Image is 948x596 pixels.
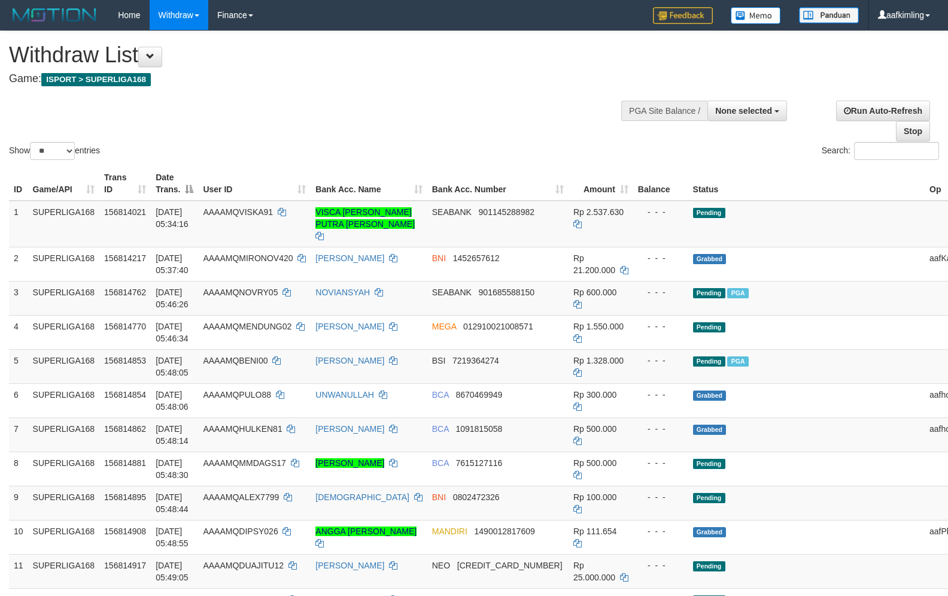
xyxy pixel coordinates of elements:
span: SEABANK [432,288,472,297]
a: NOVIANSYAH [315,288,370,297]
a: VISCA [PERSON_NAME] PUTRA [PERSON_NAME] [315,207,415,229]
span: MEGA [432,322,456,331]
td: SUPERLIGA168 [28,201,100,247]
span: AAAAMQMENDUNG02 [203,322,291,331]
th: Balance [633,167,688,201]
th: Game/API: activate to sort column ascending [28,167,100,201]
h1: Withdraw List [9,43,620,67]
span: 156814770 [104,322,146,331]
span: 156814908 [104,527,146,536]
span: Pending [693,356,725,367]
span: Grabbed [693,254,727,264]
a: [PERSON_NAME] [315,356,384,365]
td: SUPERLIGA168 [28,417,100,452]
span: Rp 111.654 [573,527,616,536]
span: Grabbed [693,425,727,435]
span: AAAAMQNOVRY05 [203,288,278,297]
img: MOTION_logo.png [9,6,100,24]
a: ANGGA [PERSON_NAME] [315,527,417,536]
div: - - - [638,355,683,367]
label: Show entries [9,142,100,160]
td: 8 [9,452,28,486]
span: 156814217 [104,253,146,263]
span: BCA [432,424,449,434]
button: None selected [707,101,787,121]
span: 156814881 [104,458,146,468]
div: - - - [638,389,683,401]
div: - - - [638,206,683,218]
span: Rp 500.000 [573,458,616,468]
th: Date Trans.: activate to sort column descending [151,167,198,201]
span: MANDIRI [432,527,467,536]
div: - - - [638,286,683,298]
a: [PERSON_NAME] [315,322,384,331]
td: 5 [9,349,28,383]
h4: Game: [9,73,620,85]
span: [DATE] 05:46:34 [156,322,189,343]
th: Bank Acc. Number: activate to sort column ascending [427,167,569,201]
span: [DATE] 05:48:44 [156,492,189,514]
span: [DATE] 05:46:26 [156,288,189,309]
span: AAAAMQHULKEN81 [203,424,282,434]
span: Pending [693,208,725,218]
span: SEABANK [432,207,472,217]
span: Grabbed [693,391,727,401]
span: Rp 1.550.000 [573,322,624,331]
span: 156814021 [104,207,146,217]
span: [DATE] 05:37:40 [156,253,189,275]
span: Copy 901145288982 to clipboard [479,207,534,217]
div: - - - [638,320,683,332]
a: UNWANULLAH [315,390,374,400]
span: Marked by aafromsomean [727,288,748,298]
span: Copy 5859457140486971 to clipboard [457,561,563,570]
td: 11 [9,554,28,588]
span: Marked by aafnonsreyleab [727,356,748,367]
a: Run Auto-Refresh [836,101,930,121]
td: SUPERLIGA168 [28,383,100,417]
div: - - - [638,252,683,264]
span: Pending [693,288,725,298]
span: AAAAMQALEX7799 [203,492,279,502]
span: None selected [715,106,772,116]
span: AAAAMQMIRONOV420 [203,253,293,263]
span: BSI [432,356,446,365]
span: Copy 1091815058 to clipboard [455,424,502,434]
span: Copy 0802472326 to clipboard [453,492,500,502]
span: Copy 012910021008571 to clipboard [463,322,533,331]
span: Rp 2.537.630 [573,207,624,217]
span: BCA [432,458,449,468]
span: Copy 1490012817609 to clipboard [475,527,535,536]
span: 156814862 [104,424,146,434]
td: SUPERLIGA168 [28,281,100,315]
span: Pending [693,493,725,503]
td: 6 [9,383,28,417]
span: AAAAMQPULO88 [203,390,271,400]
span: Pending [693,459,725,469]
span: [DATE] 05:48:55 [156,527,189,548]
th: Trans ID: activate to sort column ascending [99,167,151,201]
td: SUPERLIGA168 [28,452,100,486]
span: Copy 7219364274 to clipboard [452,356,499,365]
th: Status [688,167,925,201]
span: Copy 8670469949 to clipboard [455,390,502,400]
td: 10 [9,520,28,554]
div: - - - [638,457,683,469]
span: Copy 7615127116 to clipboard [455,458,502,468]
span: Rp 600.000 [573,288,616,297]
span: AAAAMQDUAJITU12 [203,561,284,570]
td: SUPERLIGA168 [28,554,100,588]
input: Search: [854,142,939,160]
img: Button%20Memo.svg [731,7,781,24]
span: 156814762 [104,288,146,297]
span: AAAAMQMMDAGS17 [203,458,285,468]
td: 4 [9,315,28,349]
td: SUPERLIGA168 [28,520,100,554]
span: [DATE] 05:48:06 [156,390,189,412]
td: SUPERLIGA168 [28,486,100,520]
span: [DATE] 05:34:16 [156,207,189,229]
img: panduan.png [799,7,859,23]
span: 156814895 [104,492,146,502]
span: Pending [693,561,725,571]
span: AAAAMQDIPSY026 [203,527,278,536]
a: Stop [896,121,930,141]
